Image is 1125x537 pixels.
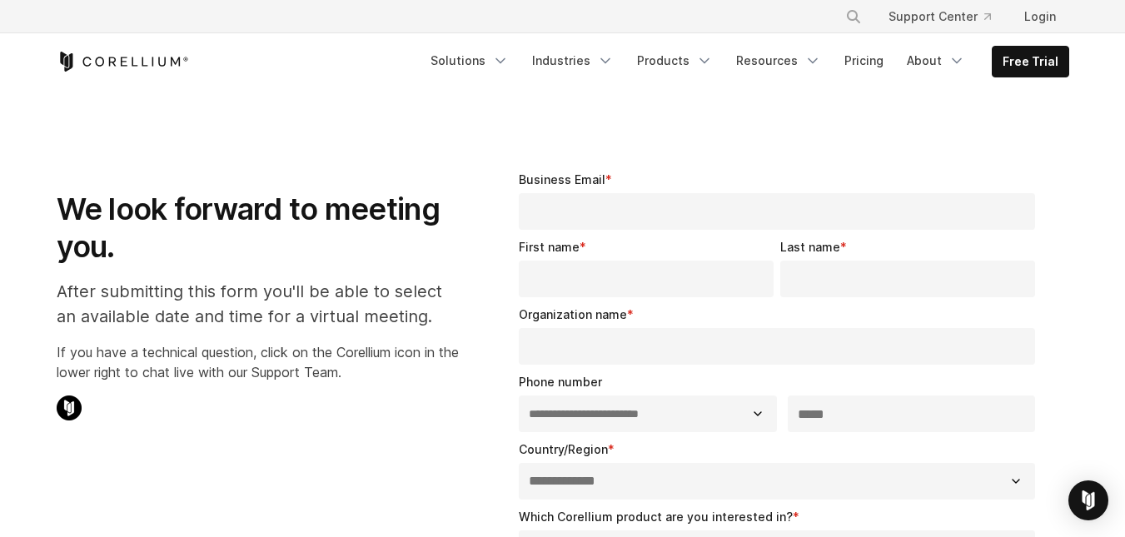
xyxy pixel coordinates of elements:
[519,442,608,456] span: Country/Region
[421,46,1069,77] div: Navigation Menu
[1068,480,1108,520] div: Open Intercom Messenger
[57,52,189,72] a: Corellium Home
[839,2,869,32] button: Search
[57,342,459,382] p: If you have a technical question, click on the Corellium icon in the lower right to chat live wit...
[519,307,627,321] span: Organization name
[834,46,894,76] a: Pricing
[780,240,840,254] span: Last name
[1011,2,1069,32] a: Login
[57,395,82,420] img: Corellium Chat Icon
[726,46,831,76] a: Resources
[825,2,1069,32] div: Navigation Menu
[519,240,580,254] span: First name
[993,47,1068,77] a: Free Trial
[627,46,723,76] a: Products
[57,191,459,266] h1: We look forward to meeting you.
[519,375,602,389] span: Phone number
[875,2,1004,32] a: Support Center
[421,46,519,76] a: Solutions
[57,279,459,329] p: After submitting this form you'll be able to select an available date and time for a virtual meet...
[519,172,605,186] span: Business Email
[897,46,975,76] a: About
[519,510,793,524] span: Which Corellium product are you interested in?
[522,46,624,76] a: Industries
